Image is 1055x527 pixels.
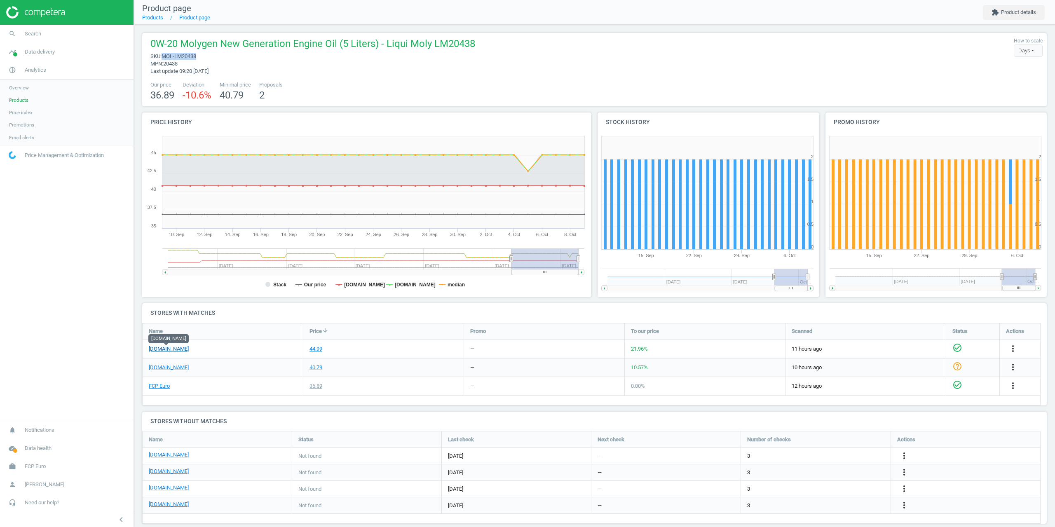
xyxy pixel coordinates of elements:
a: [DOMAIN_NAME] [149,484,189,492]
span: Proposals [259,81,283,89]
span: Minimal price [220,81,251,89]
tspan: 15. Sep [866,253,882,258]
tspan: 28. Sep [422,232,438,237]
text: 0.5 [807,222,814,227]
span: — [598,485,602,493]
span: 10.57 % [631,364,648,370]
a: [DOMAIN_NAME] [149,345,189,353]
a: Product page [179,14,210,21]
span: Last update 09:20 [DATE] [150,68,209,74]
tspan: 24. Sep [366,232,381,237]
i: more_vert [899,467,909,477]
span: 3 [747,485,750,493]
tspan: 8. Oct [564,232,576,237]
span: Actions [897,436,915,443]
tspan: 22. Sep [686,253,702,258]
text: 1 [811,199,814,204]
span: Actions [1006,328,1024,335]
tspan: 6. Oct [1011,253,1023,258]
tspan: Oct… [800,279,811,284]
span: 3 [747,469,750,476]
button: more_vert [1008,344,1018,354]
div: — [470,345,474,353]
span: 21.96 % [631,346,648,352]
div: Days [1014,45,1043,57]
span: To our price [631,328,659,335]
tspan: 15. Sep [638,253,654,258]
button: chevron_left [111,514,131,525]
tspan: 20. Sep [309,232,325,237]
span: [DATE] [448,452,585,460]
span: [DATE] [448,502,585,509]
span: [DATE] [448,485,585,493]
span: 2 [259,89,265,101]
i: headset_mic [5,495,20,511]
i: work [5,459,20,474]
span: 0W-20 Molygen New Generation Engine Oil (5 Liters) - Liqui Moly LM20438 [150,37,475,53]
span: — [598,502,602,509]
i: arrow_downward [322,327,328,334]
span: FCP Euro [25,463,46,470]
span: Scanned [792,328,812,335]
span: 3 [747,452,750,460]
tspan: [DOMAIN_NAME] [344,282,385,288]
i: extension [992,9,999,16]
span: 40.79 [220,89,244,101]
text: 1 [1039,199,1041,204]
span: — [598,469,602,476]
span: Not found [298,469,321,476]
i: notifications [5,422,20,438]
a: [DOMAIN_NAME] [149,451,189,459]
span: MOL-LM20438 [162,53,196,59]
tspan: 22. Sep [338,232,353,237]
tspan: 6. Oct [783,253,795,258]
span: mpn : [150,61,163,67]
i: check_circle_outline [952,343,962,353]
span: Analytics [25,66,46,74]
text: 40 [151,187,156,192]
div: 44.99 [309,345,322,353]
span: 12 hours ago [792,382,940,390]
text: 0 [811,244,814,249]
text: 2 [1039,154,1041,159]
a: FCP Euro [149,382,170,390]
span: Product page [142,3,191,13]
button: more_vert [1008,362,1018,373]
span: Data health [25,445,52,452]
text: 37.5 [148,205,156,210]
span: Price Management & Optimization [25,152,104,159]
span: Products [9,97,28,103]
i: help_outline [952,361,962,371]
span: Promotions [9,122,34,128]
label: How to scale [1014,37,1043,45]
i: person [5,477,20,492]
div: — [470,364,474,371]
i: more_vert [1008,381,1018,391]
span: Search [25,30,41,37]
span: 0.00 % [631,383,645,389]
i: more_vert [1008,344,1018,354]
tspan: 29. Sep [961,253,977,258]
i: check_circle_outline [952,380,962,390]
text: 0.5 [1035,222,1041,227]
tspan: Oct… [1027,279,1039,284]
h4: Stock history [598,112,819,132]
i: more_vert [1008,362,1018,372]
h4: Stores with matches [142,303,1047,323]
tspan: 2. Oct [480,232,492,237]
span: Overview [9,84,29,91]
span: Data delivery [25,48,55,56]
span: 36.89 [150,89,174,101]
span: Number of checks [747,436,791,443]
span: Notifications [25,426,54,434]
button: more_vert [899,484,909,494]
span: Next check [598,436,624,443]
button: more_vert [899,500,909,511]
tspan: 30. Sep [450,232,466,237]
tspan: Stack [273,282,286,288]
tspan: 14. Sep [225,232,241,237]
i: more_vert [899,451,909,461]
i: pie_chart_outlined [5,62,20,78]
text: 35 [151,223,156,228]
